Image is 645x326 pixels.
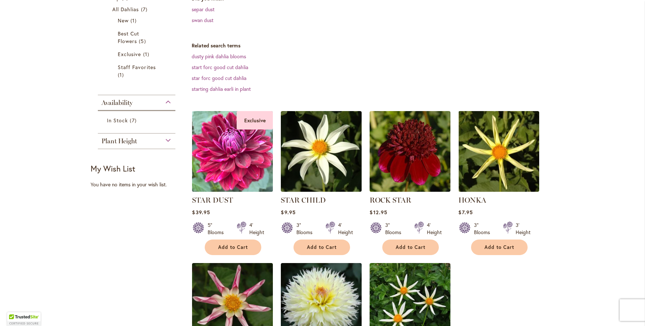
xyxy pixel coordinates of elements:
[370,209,387,216] span: $12.95
[130,117,138,124] span: 7
[458,196,486,204] a: HONKA
[458,209,473,216] span: $7.95
[396,244,425,250] span: Add to Cart
[192,186,273,193] a: STAR DUST Exclusive
[484,244,514,250] span: Add to Cart
[192,75,246,81] a: star forc good cut dahlia
[458,111,539,192] img: HONKA
[91,163,135,174] strong: My Wish List
[107,117,168,124] a: In Stock 7
[427,221,442,236] div: 4' Height
[101,137,137,145] span: Plant Height
[192,53,246,60] a: dusty pink dahlia blooms
[205,240,261,255] button: Add to Cart
[143,50,151,58] span: 1
[118,50,157,58] a: Exclusive
[107,117,128,124] span: In Stock
[141,5,149,13] span: 7
[516,221,530,236] div: 3' Height
[118,30,139,45] span: Best Cut Flowers
[296,221,317,236] div: 3" Blooms
[281,186,362,193] a: STAR CHILD
[192,85,251,92] a: starting dahlia earli in plant
[208,221,228,236] div: 5" Blooms
[192,209,210,216] span: $39.95
[281,111,362,192] img: STAR CHILD
[370,186,450,193] a: ROCK STAR
[192,196,233,204] a: STAR DUST
[385,221,405,236] div: 3" Blooms
[281,209,295,216] span: $9.95
[118,17,129,24] span: New
[130,17,138,24] span: 1
[382,240,439,255] button: Add to Cart
[118,71,126,79] span: 1
[294,240,350,255] button: Add to Cart
[139,37,147,45] span: 5
[118,51,141,58] span: Exclusive
[471,240,528,255] button: Add to Cart
[237,111,273,130] div: Exclusive
[112,6,139,13] span: All Dahlias
[101,99,133,107] span: Availability
[192,17,213,24] a: swan dust
[192,64,248,71] a: start forc good cut dahlia
[338,221,353,236] div: 4' Height
[370,111,450,192] img: ROCK STAR
[5,300,26,321] iframe: Launch Accessibility Center
[370,196,411,204] a: ROCK STAR
[118,63,157,79] a: Staff Favorites
[190,109,275,194] img: STAR DUST
[249,221,264,236] div: 4' Height
[474,221,494,236] div: 3" Blooms
[118,64,156,71] span: Staff Favorites
[218,244,248,250] span: Add to Cart
[118,30,157,45] a: Best Cut Flowers
[281,196,326,204] a: STAR CHILD
[192,42,554,49] dt: Related search terms
[91,181,187,188] div: You have no items in your wish list.
[118,17,157,24] a: New
[112,5,163,13] a: All Dahlias
[307,244,337,250] span: Add to Cart
[192,6,215,13] a: separ dust
[458,186,539,193] a: HONKA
